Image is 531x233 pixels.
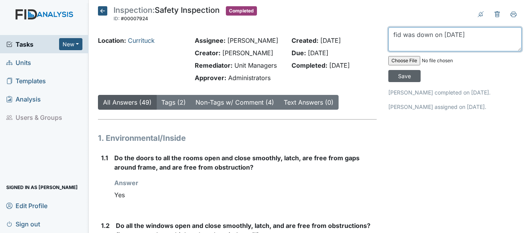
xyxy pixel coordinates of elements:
[101,221,110,230] label: 1.2
[227,37,278,44] span: [PERSON_NAME]
[292,61,327,69] strong: Completed:
[103,98,152,106] a: All Answers (49)
[308,49,328,57] span: [DATE]
[114,187,377,202] div: Yes
[228,74,271,82] span: Administrators
[128,37,155,44] a: Currituck
[195,49,220,57] strong: Creator:
[114,6,220,23] div: Safety Inspection
[226,6,257,16] span: Completed
[329,61,350,69] span: [DATE]
[292,49,306,57] strong: Due:
[279,95,339,110] button: Text Answers (0)
[6,56,31,68] span: Units
[161,98,186,106] a: Tags (2)
[98,132,377,144] h1: 1. Environmental/Inside
[320,37,341,44] span: [DATE]
[234,61,277,69] span: Unit Managers
[114,16,120,21] span: ID:
[388,103,522,111] p: [PERSON_NAME] assigned on [DATE].
[284,98,334,106] a: Text Answers (0)
[6,200,47,212] span: Edit Profile
[222,49,273,57] span: [PERSON_NAME]
[6,93,41,105] span: Analysis
[6,75,46,87] span: Templates
[195,37,225,44] strong: Assignee:
[98,37,126,44] strong: Location:
[59,38,82,50] button: New
[114,153,377,172] label: Do the doors to all the rooms open and close smoothly, latch, are free from gaps around frame, an...
[156,95,191,110] button: Tags (2)
[195,61,232,69] strong: Remediator:
[98,95,157,110] button: All Answers (49)
[195,74,226,82] strong: Approver:
[114,5,155,15] span: Inspection:
[101,153,108,163] label: 1.1
[114,179,138,187] strong: Answer
[190,95,279,110] button: Non-Tags w/ Comment (4)
[292,37,318,44] strong: Created:
[6,181,78,193] span: Signed in as [PERSON_NAME]
[196,98,274,106] a: Non-Tags w/ Comment (4)
[388,70,421,82] input: Save
[121,16,148,21] span: #00007924
[388,88,522,96] p: [PERSON_NAME] completed on [DATE].
[6,218,40,230] span: Sign out
[6,40,59,49] a: Tasks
